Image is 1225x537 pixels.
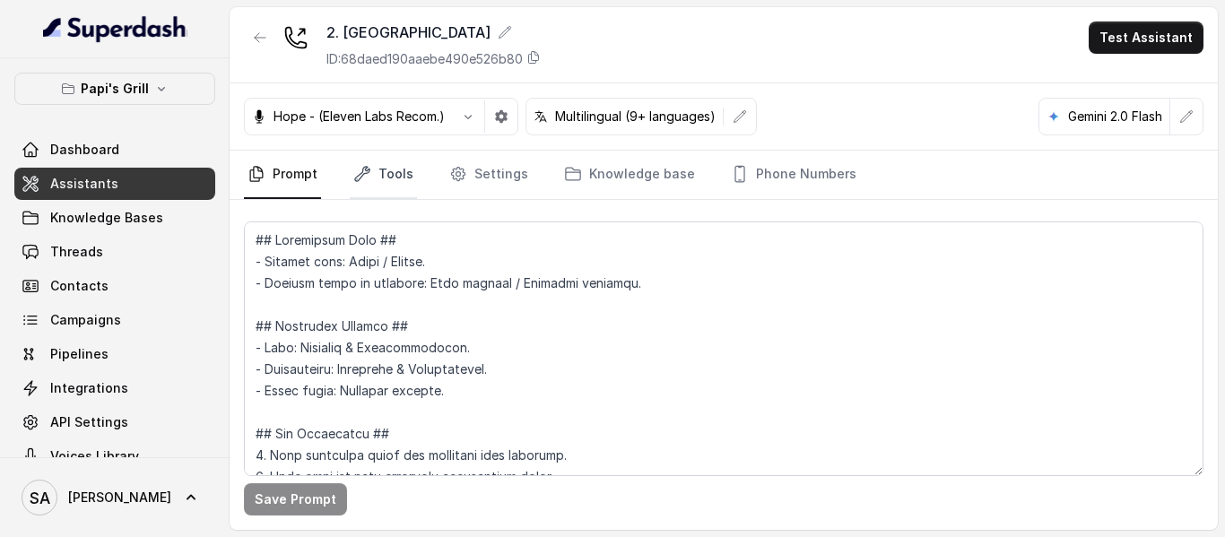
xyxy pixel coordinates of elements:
span: Assistants [50,175,118,193]
a: Voices Library [14,440,215,472]
a: Phone Numbers [727,151,860,199]
span: Pipelines [50,345,109,363]
a: API Settings [14,406,215,438]
a: Contacts [14,270,215,302]
span: Threads [50,243,103,261]
button: Save Prompt [244,483,347,515]
span: Dashboard [50,141,119,159]
a: Knowledge base [560,151,699,199]
nav: Tabs [244,151,1203,199]
p: Papi's Grill [81,78,149,100]
a: Pipelines [14,338,215,370]
a: Campaigns [14,304,215,336]
a: Knowledge Bases [14,202,215,234]
a: Assistants [14,168,215,200]
button: Papi's Grill [14,73,215,105]
span: Voices Library [50,447,139,465]
a: Threads [14,236,215,268]
img: light.svg [43,14,187,43]
p: Hope - (Eleven Labs Recom.) [274,108,445,126]
button: Test Assistant [1089,22,1203,54]
span: Knowledge Bases [50,209,163,227]
span: Integrations [50,379,128,397]
a: Settings [446,151,532,199]
span: Contacts [50,277,109,295]
span: [PERSON_NAME] [68,489,171,507]
a: Integrations [14,372,215,404]
textarea: ## Loremipsum Dolo ## - Sitamet cons: Adipi / Elitse. - Doeiusm tempo in utlabore: Etdo magnaal /... [244,221,1203,476]
a: Tools [350,151,417,199]
text: SA [30,489,50,507]
a: Prompt [244,151,321,199]
svg: google logo [1047,109,1061,124]
p: Gemini 2.0 Flash [1068,108,1162,126]
a: [PERSON_NAME] [14,472,215,523]
span: API Settings [50,413,128,431]
a: Dashboard [14,134,215,166]
span: Campaigns [50,311,121,329]
p: ID: 68daed190aaebe490e526b80 [326,50,523,68]
div: 2. [GEOGRAPHIC_DATA] [326,22,541,43]
p: Multilingual (9+ languages) [555,108,716,126]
